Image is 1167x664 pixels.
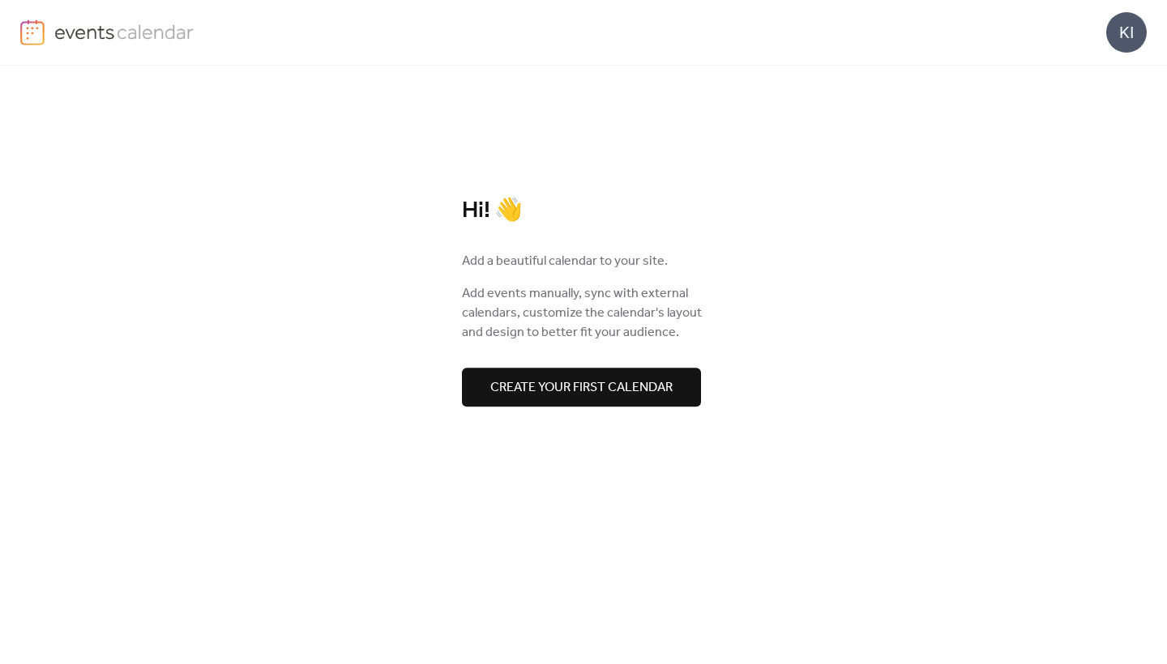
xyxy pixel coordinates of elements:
[462,252,668,271] span: Add a beautiful calendar to your site.
[54,19,194,44] img: logo-type
[490,378,673,398] span: Create your first calendar
[20,19,45,45] img: logo
[462,368,701,406] button: Create your first calendar
[1106,12,1147,53] div: KI
[462,284,705,343] span: Add events manually, sync with external calendars, customize the calendar's layout and design to ...
[462,197,705,225] div: Hi! 👋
